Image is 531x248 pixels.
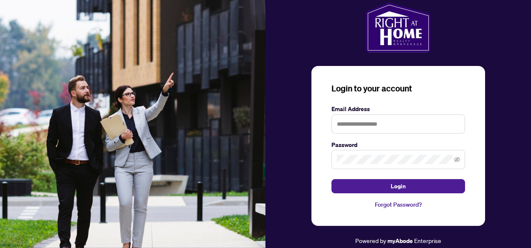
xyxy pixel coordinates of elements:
label: Password [331,140,465,149]
a: myAbode [387,236,413,245]
h3: Login to your account [331,83,465,94]
span: Powered by [355,237,386,244]
label: Email Address [331,104,465,114]
a: Forgot Password? [331,200,465,209]
span: Login [391,180,406,193]
span: Enterprise [414,237,441,244]
img: ma-logo [366,3,430,53]
button: Login [331,179,465,193]
span: eye-invisible [454,157,460,162]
